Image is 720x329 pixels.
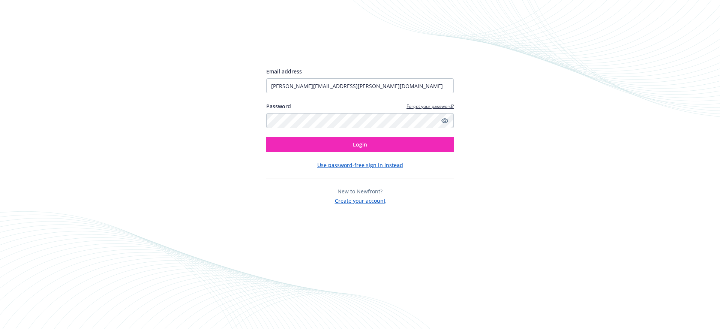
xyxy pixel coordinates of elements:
a: Show password [440,116,449,125]
span: New to Newfront? [337,188,382,195]
button: Create your account [335,195,385,205]
button: Login [266,137,454,152]
a: Forgot your password? [406,103,454,109]
button: Use password-free sign in instead [317,161,403,169]
label: Password [266,102,291,110]
input: Enter your password [266,113,454,128]
input: Enter your email [266,78,454,93]
span: Email address [266,68,302,75]
span: Login [353,141,367,148]
img: Newfront logo [266,40,337,54]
